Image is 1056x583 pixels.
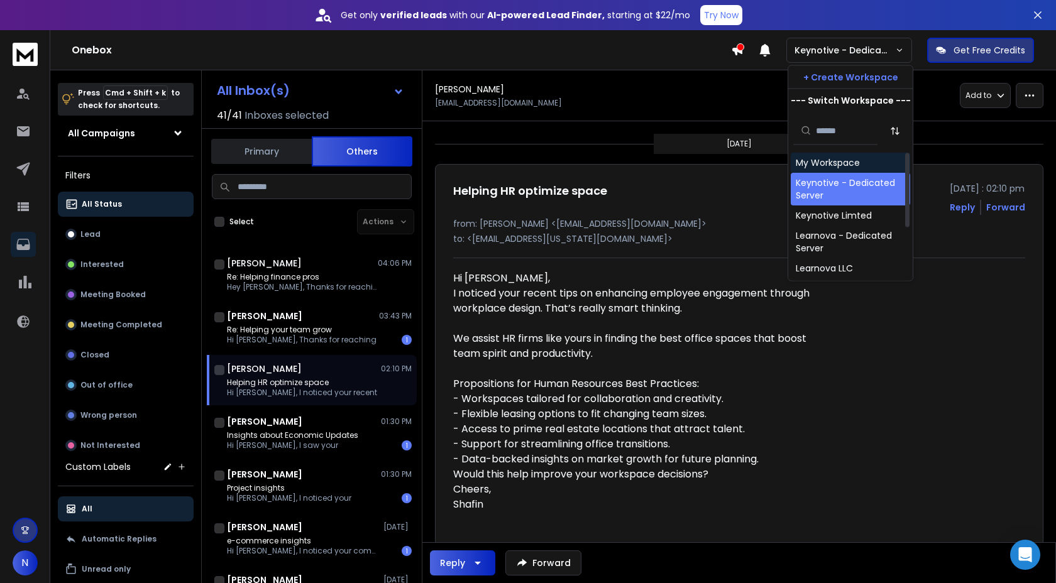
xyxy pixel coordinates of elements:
[727,139,752,149] p: [DATE]
[227,546,378,556] p: Hi [PERSON_NAME], I noticed your company's
[227,493,351,503] p: Hi [PERSON_NAME], I noticed your
[58,121,194,146] button: All Campaigns
[13,550,38,575] button: N
[505,550,581,575] button: Forward
[379,311,412,321] p: 03:43 PM
[207,78,414,103] button: All Inbox(s)
[80,259,124,270] p: Interested
[796,229,905,254] div: Learnova - Dedicated Server
[227,378,377,388] p: Helping HR optimize space
[82,564,131,574] p: Unread only
[381,364,412,374] p: 02:10 PM
[796,209,872,222] div: Keynotive Limted
[58,433,194,458] button: Not Interested
[381,417,412,427] p: 01:30 PM
[927,38,1034,63] button: Get Free Credits
[80,350,109,360] p: Closed
[58,192,194,217] button: All Status
[883,118,908,143] button: Sort by Sort A-Z
[227,282,378,292] p: Hey [PERSON_NAME], Thanks for reaching
[227,362,302,375] h1: [PERSON_NAME]
[381,469,412,479] p: 01:30 PM
[68,127,135,139] h1: All Campaigns
[58,282,194,307] button: Meeting Booked
[227,521,302,533] h1: [PERSON_NAME]
[402,335,412,345] div: 1
[58,166,194,184] h3: Filters
[58,557,194,582] button: Unread only
[312,136,412,166] button: Others
[227,468,302,481] h1: [PERSON_NAME]
[58,222,194,247] button: Lead
[58,373,194,398] button: Out of office
[80,380,133,390] p: Out of office
[380,9,447,21] strong: verified leads
[440,557,465,569] div: Reply
[791,94,911,107] p: --- Switch Workspace ---
[402,440,412,450] div: 1
[453,271,830,537] div: Hi [PERSON_NAME], I noticed your recent tips on enhancing employee engagement through workplace d...
[217,84,290,97] h1: All Inbox(s)
[58,312,194,337] button: Meeting Completed
[245,108,329,123] h3: Inboxes selected
[217,108,242,123] span: 41 / 41
[227,257,302,270] h1: [PERSON_NAME]
[58,252,194,277] button: Interested
[227,415,302,428] h1: [PERSON_NAME]
[378,258,412,268] p: 04:06 PM
[954,44,1025,57] p: Get Free Credits
[950,182,1025,195] p: [DATE] : 02:10 pm
[430,550,495,575] button: Reply
[341,9,690,21] p: Get only with our starting at $22/mo
[229,217,254,227] label: Select
[227,325,377,335] p: Re: Helping your team grow
[58,526,194,552] button: Automatic Replies
[1010,540,1040,570] div: Open Intercom Messenger
[453,217,1025,230] p: from: [PERSON_NAME] <[EMAIL_ADDRESS][DOMAIN_NAME]>
[227,335,377,345] p: Hi [PERSON_NAME], Thanks for reaching
[453,182,607,200] h1: Helping HR optimize space
[227,272,378,282] p: Re: Helping finance pros
[700,5,742,25] button: Try Now
[58,496,194,521] button: All
[950,201,975,214] button: Reply
[58,403,194,428] button: Wrong person
[796,262,853,275] div: Learnova LLC
[435,98,562,108] p: [EMAIL_ADDRESS][DOMAIN_NAME]
[80,290,146,300] p: Meeting Booked
[65,460,131,473] h3: Custom Labels
[227,388,377,398] p: Hi [PERSON_NAME], I noticed your recent
[796,156,860,169] div: My Workspace
[383,522,412,532] p: [DATE]
[78,87,180,112] p: Press to check for shortcuts.
[704,9,739,21] p: Try Now
[82,199,122,209] p: All Status
[435,83,504,95] h1: [PERSON_NAME]
[80,229,101,239] p: Lead
[965,90,991,101] p: Add to
[795,44,895,57] p: Keynotive - Dedicated Server
[227,440,358,450] p: Hi [PERSON_NAME], I saw your
[211,138,312,165] button: Primary
[227,483,351,493] p: Project insights
[227,536,378,546] p: e-commerce insights
[72,43,731,58] h1: Onebox
[80,410,137,420] p: Wrong person
[487,9,605,21] strong: AI-powered Lead Finder,
[796,177,905,202] div: Keynotive - Dedicated Server
[227,430,358,440] p: Insights about Economic Updates
[453,232,1025,245] p: to: <[EMAIL_ADDRESS][US_STATE][DOMAIN_NAME]>
[986,201,1025,214] div: Forward
[803,71,898,84] p: + Create Workspace
[82,534,157,544] p: Automatic Replies
[58,342,194,368] button: Closed
[80,440,140,450] p: Not Interested
[402,493,412,503] div: 1
[82,504,92,514] p: All
[227,310,302,322] h1: [PERSON_NAME]
[788,66,913,89] button: + Create Workspace
[103,85,168,100] span: Cmd + Shift + k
